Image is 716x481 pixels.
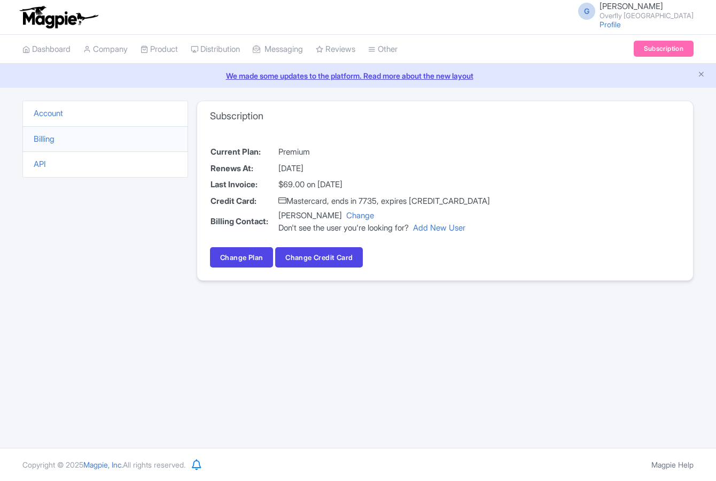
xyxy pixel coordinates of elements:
[275,247,363,268] button: Change Credit Card
[600,12,694,19] small: Overfly [GEOGRAPHIC_DATA]
[651,460,694,469] a: Magpie Help
[210,193,278,210] th: Credit Card:
[141,35,178,64] a: Product
[278,209,491,234] td: [PERSON_NAME]
[572,2,694,19] a: G [PERSON_NAME] Overfly [GEOGRAPHIC_DATA]
[600,20,621,29] a: Profile
[278,144,491,161] td: Premium
[210,209,278,234] th: Billing Contact:
[278,161,491,177] td: [DATE]
[34,134,55,144] a: Billing
[278,222,490,234] div: Don't see the user you're looking for?
[210,110,263,122] h3: Subscription
[278,177,491,193] td: $69.00 on [DATE]
[697,69,705,81] button: Close announcement
[316,35,355,64] a: Reviews
[17,5,100,29] img: logo-ab69f6fb50320c5b225c76a69d11143b.png
[253,35,303,64] a: Messaging
[210,247,273,268] a: Change Plan
[34,108,63,118] a: Account
[22,35,71,64] a: Dashboard
[210,177,278,193] th: Last Invoice:
[191,35,240,64] a: Distribution
[278,193,491,210] td: Mastercard, ends in 7735, expires [CREDIT_CARD_DATA]
[6,70,710,81] a: We made some updates to the platform. Read more about the new layout
[413,223,465,233] a: Add New User
[600,1,663,11] span: [PERSON_NAME]
[34,159,46,169] a: API
[368,35,398,64] a: Other
[16,459,192,470] div: Copyright © 2025 All rights reserved.
[210,144,278,161] th: Current Plan:
[346,210,374,220] a: Change
[83,35,128,64] a: Company
[83,460,123,469] span: Magpie, Inc.
[634,41,694,57] a: Subscription
[210,161,278,177] th: Renews At:
[578,3,595,20] span: G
